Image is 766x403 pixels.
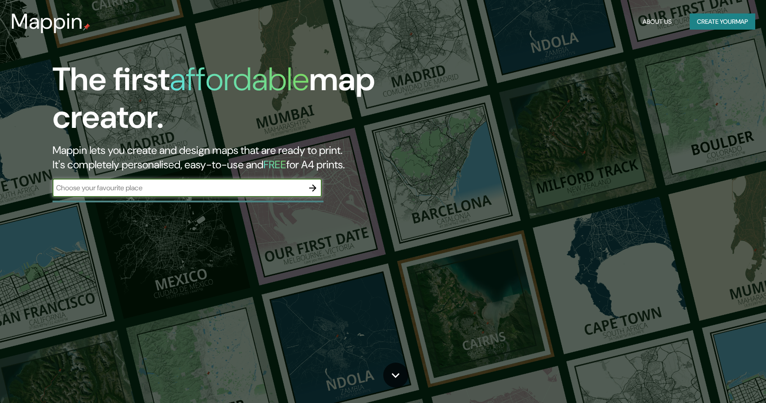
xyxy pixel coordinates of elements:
img: mappin-pin [83,23,90,31]
button: About Us [639,13,675,30]
h1: The first map creator. [53,61,436,143]
h5: FREE [263,158,286,171]
h3: Mappin [11,9,83,34]
h2: Mappin lets you create and design maps that are ready to print. It's completely personalised, eas... [53,143,436,172]
button: Create yourmap [690,13,755,30]
h1: affordable [170,58,309,100]
input: Choose your favourite place [53,183,304,193]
